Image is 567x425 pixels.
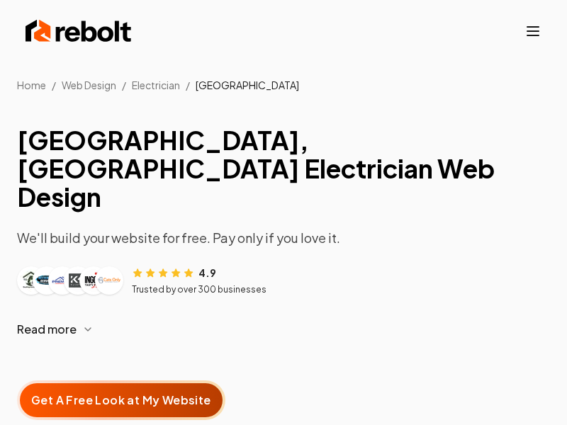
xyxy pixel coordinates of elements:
[132,79,180,91] a: Electrician
[51,269,74,292] img: Customer logo 3
[132,284,266,295] p: Trusted by over 300 businesses
[17,380,225,420] button: Get A Free Look at My Website
[31,392,211,409] span: Get A Free Look at My Website
[82,269,105,292] img: Customer logo 5
[17,266,123,295] div: Customer logos
[17,321,77,338] span: Read more
[17,126,550,211] h1: [GEOGRAPHIC_DATA], [GEOGRAPHIC_DATA] Electrician Web Design
[17,312,550,346] button: Read more
[17,79,46,91] a: Home
[35,269,58,292] img: Customer logo 2
[17,228,550,248] p: We'll build your website for free. Pay only if you love it.
[62,79,116,91] span: Web Design
[52,78,56,92] li: /
[122,78,126,92] li: /
[17,265,550,295] article: Customer reviews
[198,266,216,280] span: 4.9
[196,78,299,92] li: [GEOGRAPHIC_DATA]
[26,17,132,45] img: Rebolt Logo
[132,265,216,280] div: Rating: 4.9 out of 5 stars
[20,269,43,292] img: Customer logo 1
[524,23,541,40] button: Toggle mobile menu
[67,269,89,292] img: Customer logo 4
[98,269,120,292] img: Customer logo 6
[186,78,190,92] li: /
